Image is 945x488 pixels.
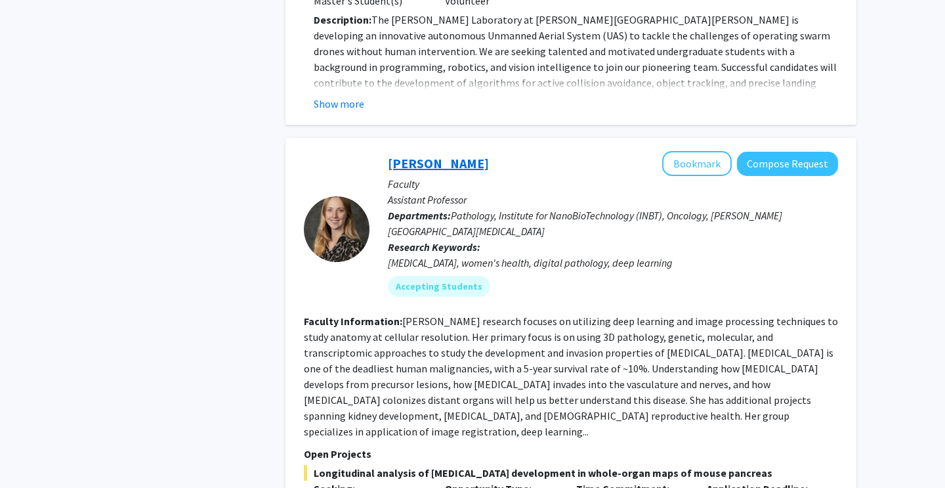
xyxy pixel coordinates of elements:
[388,209,782,238] span: Pathology, Institute for NanoBioTechnology (INBT), Oncology, [PERSON_NAME][GEOGRAPHIC_DATA][MEDIC...
[388,209,451,222] b: Departments:
[304,315,402,328] b: Faculty Information:
[388,176,838,192] p: Faculty
[388,276,490,297] mat-chip: Accepting Students
[10,429,56,478] iframe: Chat
[304,446,838,462] p: Open Projects
[314,13,371,26] strong: Description:
[304,315,838,438] fg-read-more: [PERSON_NAME] research focuses on utilizing deep learning and image processing techniques to stud...
[737,152,838,176] button: Compose Request to Ashley Kiemen
[304,465,838,481] span: Longitudinal analysis of [MEDICAL_DATA] development in whole-organ maps of mouse pancreas
[388,255,838,271] div: [MEDICAL_DATA], women's health, digital pathology, deep learning
[388,192,838,208] p: Assistant Professor
[314,96,364,112] button: Show more
[314,12,838,106] p: The [PERSON_NAME] Laboratory at [PERSON_NAME][GEOGRAPHIC_DATA][PERSON_NAME] is developing an inno...
[388,155,489,171] a: [PERSON_NAME]
[662,151,732,176] button: Add Ashley Kiemen to Bookmarks
[388,240,480,254] b: Research Keywords:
